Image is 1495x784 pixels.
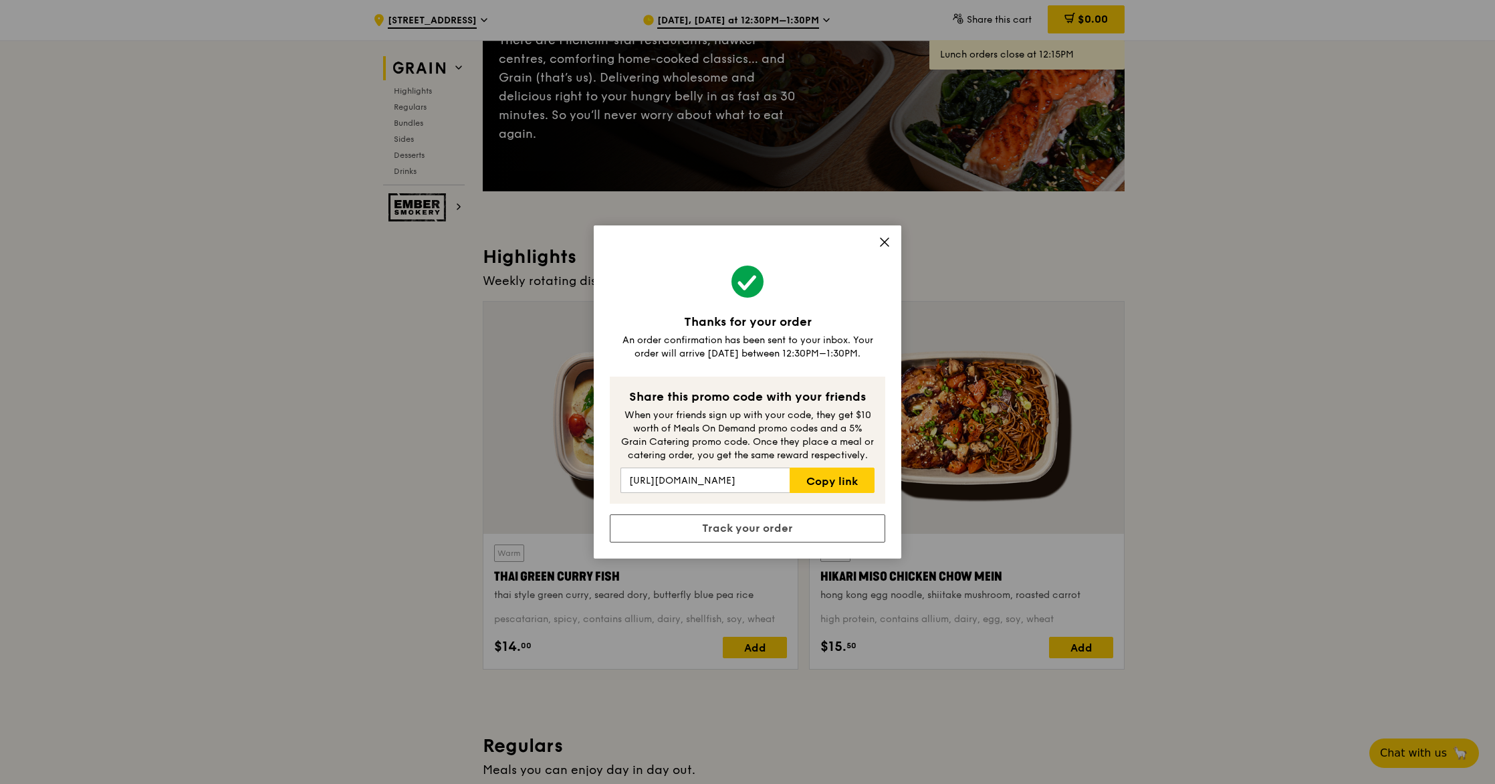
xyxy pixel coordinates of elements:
div: When your friends sign up with your code, they get $10 worth of Meals On Demand promo codes and a... [620,409,875,462]
a: Copy link [790,468,875,493]
div: Share this promo code with your friends [620,387,875,406]
div: Thanks for your order [610,312,885,331]
a: Track your order [610,514,885,543]
div: An order confirmation has been sent to your inbox. Your order will arrive [DATE] between 12:30PM–... [610,334,885,361]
